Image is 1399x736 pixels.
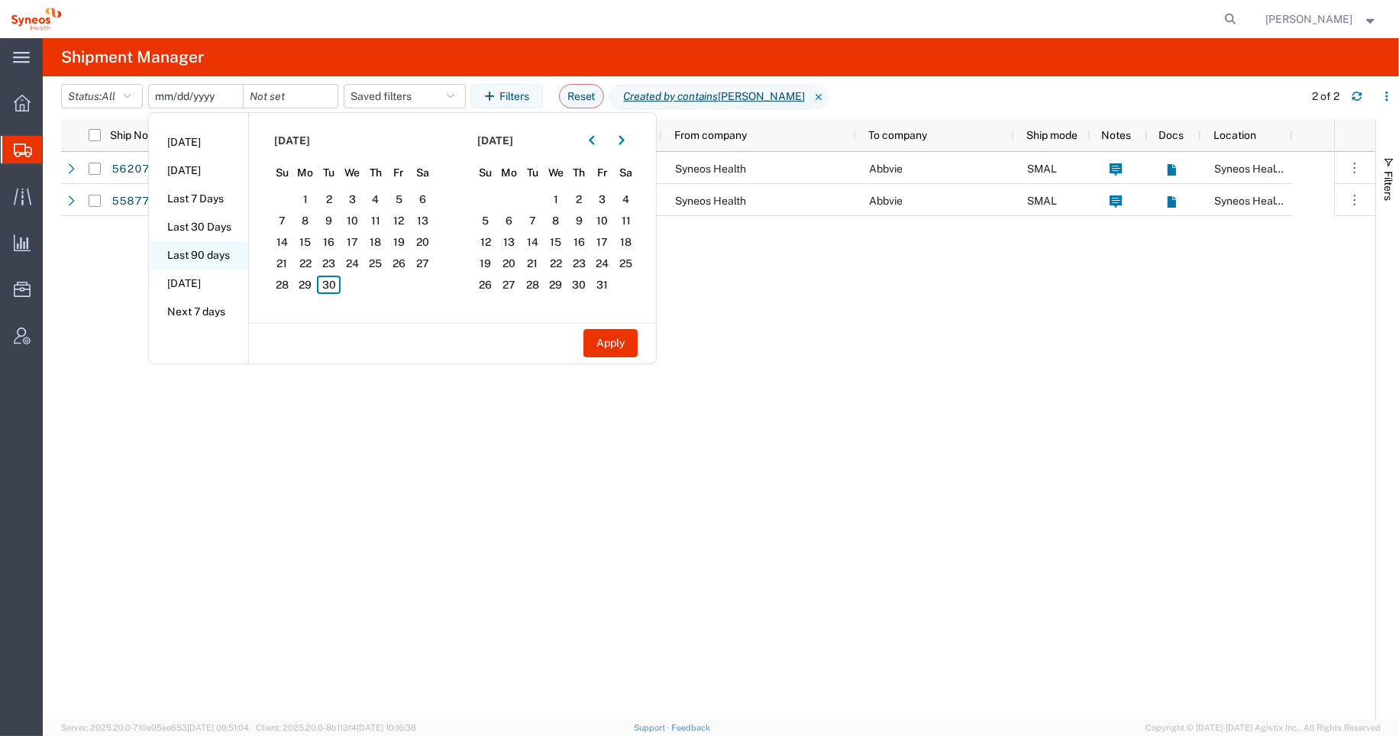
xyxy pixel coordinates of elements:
span: 1 [544,190,567,208]
span: 18 [364,233,388,251]
span: 20 [497,254,521,273]
span: 26 [387,254,411,273]
span: 10 [341,211,364,230]
span: 8 [544,211,567,230]
span: Anne Thierfelder [1266,11,1353,27]
li: [DATE] [149,128,248,157]
span: 12 [387,211,411,230]
span: 21 [270,254,294,273]
span: 13 [411,211,435,230]
span: Created by contains Goodwin [609,85,811,109]
span: Copyright © [DATE]-[DATE] Agistix Inc., All Rights Reserved [1145,721,1381,734]
i: Created by contains [624,89,719,105]
span: 8 [294,211,318,230]
span: Filters [1382,171,1394,201]
span: 23 [317,254,341,273]
img: logo [11,8,62,31]
button: Filters [471,84,543,108]
span: All [102,90,115,102]
span: 3 [341,190,364,208]
span: To company [868,129,927,141]
span: 2 [567,190,591,208]
span: 11 [364,211,388,230]
span: 17 [341,233,364,251]
span: 9 [317,211,341,230]
span: Client: 2025.20.0-8b113f4 [256,723,416,732]
span: From company [674,129,747,141]
span: SMAL [1027,163,1057,175]
input: Not set [149,85,243,108]
span: 29 [294,276,318,294]
span: We [341,165,364,181]
span: 7 [270,211,294,230]
span: Ship No. [110,129,150,141]
span: Th [364,165,388,181]
span: 2 [317,190,341,208]
span: 3 [591,190,615,208]
span: Mo [497,165,521,181]
span: Abbvie [869,195,903,207]
span: Su [474,165,498,181]
span: 30 [317,276,341,294]
a: 56207648 [111,157,173,182]
a: Support [634,723,672,732]
span: Location [1213,129,1256,141]
span: We [544,165,567,181]
span: Th [567,165,591,181]
li: Last 90 days [149,241,248,270]
button: Saved filters [344,84,466,108]
span: 19 [387,233,411,251]
span: Mo [294,165,318,181]
span: 30 [567,276,591,294]
button: Apply [583,329,638,357]
a: 55877243 [111,189,173,214]
span: 21 [521,254,544,273]
span: 12 [474,233,498,251]
span: Abbvie [869,163,903,175]
span: 28 [521,276,544,294]
span: 31 [591,276,615,294]
span: 16 [317,233,341,251]
span: 20 [411,233,435,251]
li: Last 30 Days [149,213,248,241]
span: 7 [521,211,544,230]
span: 6 [497,211,521,230]
span: Syneos Health [675,163,746,175]
span: Su [270,165,294,181]
span: Syneos Health [675,195,746,207]
li: [DATE] [149,157,248,185]
input: Not set [244,85,338,108]
span: 22 [544,254,567,273]
li: Next 7 days [149,298,248,326]
span: 23 [567,254,591,273]
span: Ship mode [1026,129,1078,141]
span: [DATE] [274,133,310,149]
span: 11 [614,211,638,230]
span: 22 [294,254,318,273]
span: 5 [474,211,498,230]
span: Fr [387,165,411,181]
span: 17 [591,233,615,251]
span: 15 [294,233,318,251]
span: [DATE] 10:16:38 [357,723,416,732]
span: 10 [591,211,615,230]
span: 4 [614,190,638,208]
span: 13 [497,233,521,251]
span: 15 [544,233,567,251]
span: 26 [474,276,498,294]
span: Server: 2025.20.0-710e05ee653 [61,723,249,732]
span: 14 [521,233,544,251]
span: 27 [411,254,435,273]
span: 25 [364,254,388,273]
button: Status:All [61,84,143,108]
span: 16 [567,233,591,251]
h4: Shipment Manager [61,38,204,76]
span: 14 [270,233,294,251]
span: 1 [294,190,318,208]
button: Reset [559,84,604,108]
span: 29 [544,276,567,294]
span: Fr [591,165,615,181]
div: 2 of 2 [1312,89,1339,105]
span: 9 [567,211,591,230]
span: 19 [474,254,498,273]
